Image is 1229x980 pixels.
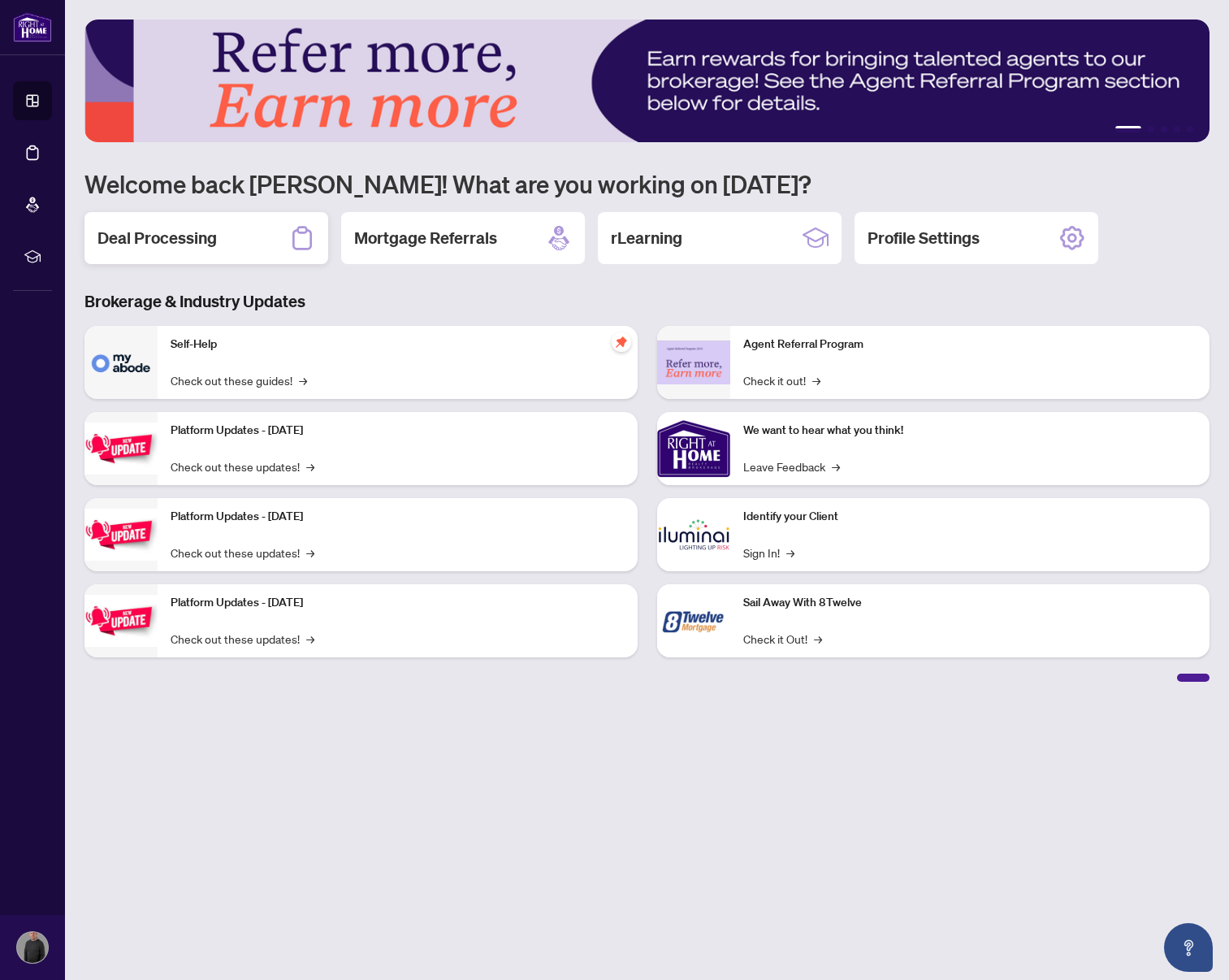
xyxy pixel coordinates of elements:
a: Check it Out!→ [743,630,822,648]
span: → [306,457,314,475]
a: Check out these updates!→ [171,630,314,648]
p: Self-Help [171,336,625,353]
a: Check out these guides!→ [171,371,307,389]
p: Sail Away With 8Twelve [743,594,1197,612]
span: → [306,544,314,562]
span: → [786,544,794,562]
img: Platform Updates - June 23, 2025 [84,595,158,646]
button: 3 [1161,126,1167,132]
h3: Brokerage & Industry Updates [84,290,1210,313]
button: 1 [1115,126,1141,132]
h2: rLearning [611,227,682,249]
span: → [812,371,820,389]
img: Sail Away With 8Twelve [657,584,730,657]
img: logo [13,12,52,42]
button: 5 [1187,126,1193,132]
img: Self-Help [84,326,158,399]
p: We want to hear what you think! [743,422,1197,440]
span: → [299,371,307,389]
h2: Deal Processing [97,227,217,249]
img: Platform Updates - July 21, 2025 [84,423,158,474]
img: Agent Referral Program [657,340,730,385]
button: 4 [1174,126,1180,132]
a: Check out these updates!→ [171,457,314,475]
img: Slide 0 [84,20,1210,142]
span: → [814,630,822,648]
p: Platform Updates - [DATE] [171,508,625,526]
img: Profile Icon [17,932,48,963]
img: Identify your Client [657,498,730,571]
a: Sign In!→ [743,544,794,562]
p: Identify your Client [743,508,1197,526]
span: → [832,457,840,475]
button: 2 [1148,126,1154,132]
a: Check out these updates!→ [171,544,314,562]
span: pushpin [612,332,631,352]
h2: Mortgage Referrals [354,227,497,249]
a: Check it out!→ [743,371,820,389]
p: Platform Updates - [DATE] [171,594,625,612]
span: → [306,630,314,648]
p: Agent Referral Program [743,336,1197,353]
button: Open asap [1164,923,1213,972]
img: Platform Updates - July 8, 2025 [84,509,158,560]
h1: Welcome back [PERSON_NAME]! What are you working on [DATE]? [84,168,1210,199]
a: Leave Feedback→ [743,457,840,475]
h2: Profile Settings [868,227,980,249]
img: We want to hear what you think! [657,412,730,485]
p: Platform Updates - [DATE] [171,422,625,440]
